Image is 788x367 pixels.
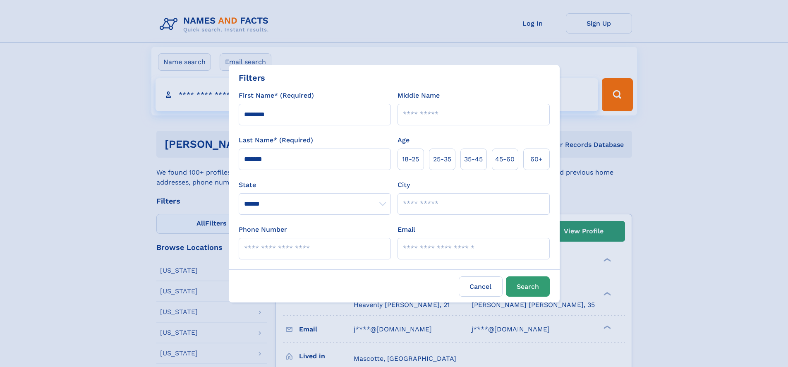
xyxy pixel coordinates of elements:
label: State [239,180,391,190]
span: 35‑45 [464,154,483,164]
span: 18‑25 [402,154,419,164]
label: Phone Number [239,225,287,235]
span: 60+ [530,154,543,164]
label: Age [398,135,410,145]
label: Last Name* (Required) [239,135,313,145]
label: City [398,180,410,190]
span: 45‑60 [495,154,515,164]
label: First Name* (Required) [239,91,314,101]
span: 25‑35 [433,154,451,164]
label: Email [398,225,415,235]
div: Filters [239,72,265,84]
label: Cancel [459,276,503,297]
button: Search [506,276,550,297]
label: Middle Name [398,91,440,101]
